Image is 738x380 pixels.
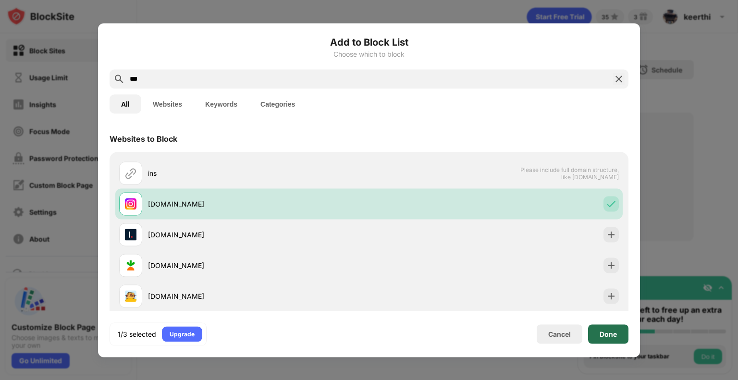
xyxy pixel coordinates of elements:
[548,330,571,338] div: Cancel
[194,94,249,113] button: Keywords
[125,198,136,209] img: favicons
[118,329,156,339] div: 1/3 selected
[113,73,125,85] img: search.svg
[110,134,177,143] div: Websites to Block
[148,230,369,240] div: [DOMAIN_NAME]
[148,260,369,270] div: [DOMAIN_NAME]
[148,168,369,178] div: ins
[170,329,195,339] div: Upgrade
[125,167,136,179] img: url.svg
[520,166,619,180] span: Please include full domain structure, like [DOMAIN_NAME]
[125,229,136,240] img: favicons
[125,259,136,271] img: favicons
[110,50,628,58] div: Choose which to block
[125,290,136,302] img: favicons
[613,73,625,85] img: search-close
[110,94,141,113] button: All
[249,94,307,113] button: Categories
[148,291,369,301] div: [DOMAIN_NAME]
[141,94,194,113] button: Websites
[110,35,628,49] h6: Add to Block List
[148,199,369,209] div: [DOMAIN_NAME]
[600,330,617,338] div: Done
